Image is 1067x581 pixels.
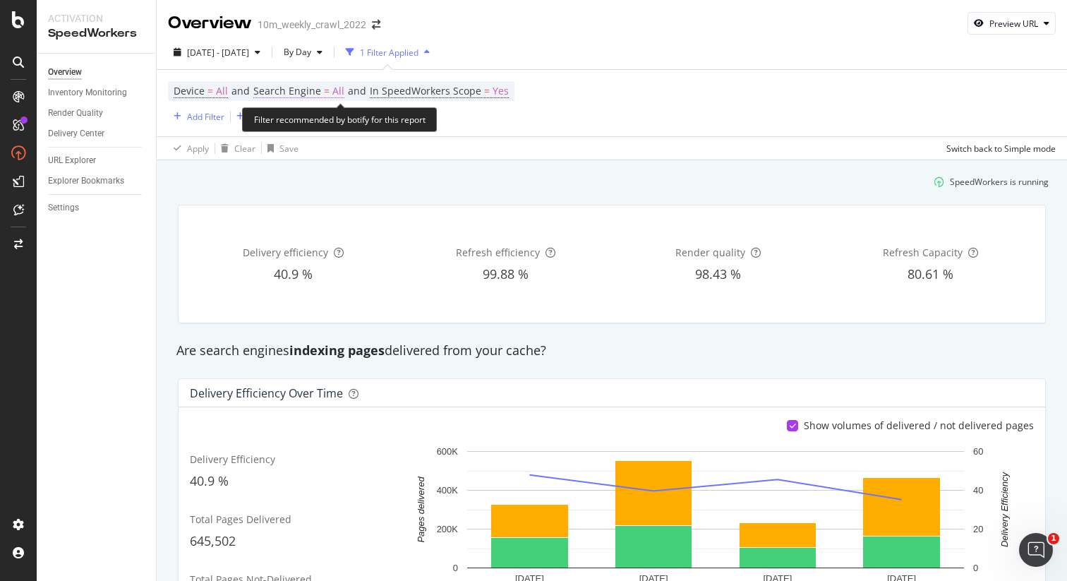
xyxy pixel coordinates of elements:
[484,84,490,97] span: =
[453,563,458,573] text: 0
[967,12,1056,35] button: Preview URL
[242,107,438,132] div: Filter recommended by botify for this report
[190,453,275,466] span: Delivery Efficiency
[48,174,146,188] a: Explorer Bookmarks
[262,137,299,160] button: Save
[48,106,146,121] a: Render Quality
[1048,533,1059,544] span: 1
[48,65,82,80] div: Overview
[168,108,224,125] button: Add Filter
[973,446,983,457] text: 60
[804,419,1034,433] div: Show volumes of delivered / not delivered pages
[168,137,209,160] button: Apply
[48,65,146,80] a: Overview
[169,342,1054,360] div: Are search engines delivered from your cache?
[40,23,69,34] div: v 4.0.25
[324,84,330,97] span: =
[56,83,126,92] div: Domain Overview
[231,108,314,125] button: Add Filter Group
[941,137,1056,160] button: Switch back to Simple mode
[234,143,255,155] div: Clear
[253,84,321,97] span: Search Engine
[348,84,366,97] span: and
[48,153,96,168] div: URL Explorer
[190,472,229,489] span: 40.9 %
[48,11,145,25] div: Activation
[143,82,154,93] img: tab_keywords_by_traffic_grey.svg
[437,524,459,534] text: 200K
[456,246,540,259] span: Refresh efficiency
[279,143,299,155] div: Save
[437,446,459,457] text: 600K
[174,84,205,97] span: Device
[48,25,145,42] div: SpeedWorkers
[973,563,978,573] text: 0
[695,265,741,282] span: 98.43 %
[973,524,983,534] text: 20
[258,18,366,32] div: 10m_weekly_crawl_2022
[41,82,52,93] img: tab_domain_overview_orange.svg
[48,126,104,141] div: Delivery Center
[216,81,228,101] span: All
[231,84,250,97] span: and
[190,513,291,526] span: Total Pages Delivered
[168,11,252,35] div: Overview
[483,265,529,282] span: 99.88 %
[48,106,103,121] div: Render Quality
[416,477,426,543] text: Pages delivered
[23,37,34,48] img: website_grey.svg
[187,111,224,123] div: Add Filter
[675,246,745,259] span: Render quality
[23,23,34,34] img: logo_orange.svg
[950,176,1049,188] div: SpeedWorkers is running
[48,174,124,188] div: Explorer Bookmarks
[168,41,266,64] button: [DATE] - [DATE]
[340,41,435,64] button: 1 Filter Applied
[207,84,213,97] span: =
[48,153,146,168] a: URL Explorer
[48,200,146,215] a: Settings
[372,20,380,30] div: arrow-right-arrow-left
[187,143,209,155] div: Apply
[190,386,343,400] div: Delivery Efficiency over time
[37,37,155,48] div: Domain: [DOMAIN_NAME]
[278,46,311,58] span: By Day
[989,18,1038,30] div: Preview URL
[215,137,255,160] button: Clear
[274,265,313,282] span: 40.9 %
[48,126,146,141] a: Delivery Center
[48,85,146,100] a: Inventory Monitoring
[370,84,481,97] span: In SpeedWorkers Scope
[908,265,953,282] span: 80.61 %
[48,85,127,100] div: Inventory Monitoring
[946,143,1056,155] div: Switch back to Simple mode
[999,472,1010,548] text: Delivery Efficiency
[158,83,233,92] div: Keywords by Traffic
[278,41,328,64] button: By Day
[243,246,328,259] span: Delivery efficiency
[437,485,459,496] text: 400K
[48,200,79,215] div: Settings
[493,81,509,101] span: Yes
[187,47,249,59] span: [DATE] - [DATE]
[1019,533,1053,567] iframe: Intercom live chat
[883,246,963,259] span: Refresh Capacity
[332,81,344,101] span: All
[190,532,236,549] span: 645,502
[360,47,418,59] div: 1 Filter Applied
[289,342,385,359] strong: indexing pages
[973,485,983,496] text: 40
